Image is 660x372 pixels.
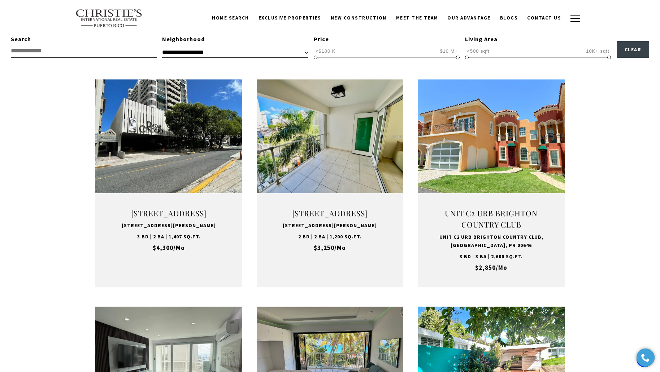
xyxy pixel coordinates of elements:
[331,15,387,21] span: New Construction
[11,35,157,44] div: Search
[75,9,143,28] img: Christie's International Real Estate text transparent background
[391,11,443,25] a: Meet the Team
[527,15,561,21] span: Contact Us
[584,48,611,55] span: 10K+ sqft
[465,35,611,44] div: Living Area
[254,11,326,25] a: Exclusive Properties
[617,41,650,58] button: Clear
[447,15,491,21] span: Our Advantage
[566,8,585,29] button: button
[259,15,321,21] span: Exclusive Properties
[326,11,391,25] a: New Construction
[207,11,254,25] a: Home Search
[314,35,460,44] div: Price
[162,35,308,44] div: Neighborhood
[438,48,460,55] span: $10 M+
[495,11,523,25] a: Blogs
[314,48,338,55] span: <$100 K
[522,11,566,25] a: Contact Us
[443,11,495,25] a: Our Advantage
[465,48,491,55] span: <500 sqft
[500,15,518,21] span: Blogs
